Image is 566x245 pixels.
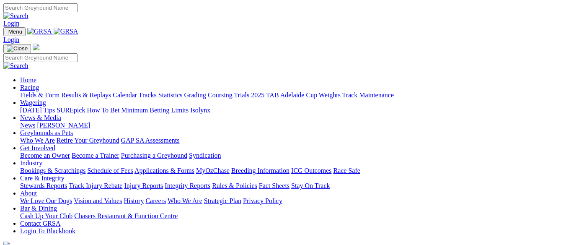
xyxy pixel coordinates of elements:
[20,167,563,175] div: Industry
[165,182,210,189] a: Integrity Reports
[251,91,317,99] a: 2025 TAB Adelaide Cup
[20,182,563,190] div: Care & Integrity
[20,220,60,227] a: Contact GRSA
[72,152,119,159] a: Become a Trainer
[124,182,163,189] a: Injury Reports
[87,167,133,174] a: Schedule of Fees
[61,91,111,99] a: Results & Replays
[20,122,35,129] a: News
[20,107,563,114] div: Wagering
[145,197,166,204] a: Careers
[20,84,39,91] a: Racing
[113,91,137,99] a: Calendar
[20,152,563,159] div: Get Involved
[20,205,57,212] a: Bar & Dining
[121,152,187,159] a: Purchasing a Greyhound
[158,91,183,99] a: Statistics
[3,20,19,27] a: Login
[37,122,90,129] a: [PERSON_NAME]
[20,182,67,189] a: Stewards Reports
[121,137,180,144] a: GAP SA Assessments
[20,212,72,219] a: Cash Up Your Club
[243,197,282,204] a: Privacy Policy
[20,137,55,144] a: Who We Are
[3,12,28,20] img: Search
[3,53,78,62] input: Search
[20,129,73,136] a: Greyhounds as Pets
[20,114,61,121] a: News & Media
[20,137,563,144] div: Greyhounds as Pets
[20,152,70,159] a: Become an Owner
[3,3,78,12] input: Search
[57,107,85,114] a: SUREpick
[124,197,144,204] a: History
[20,197,72,204] a: We Love Our Dogs
[74,212,178,219] a: Chasers Restaurant & Function Centre
[168,197,202,204] a: Who We Are
[342,91,394,99] a: Track Maintenance
[204,197,241,204] a: Strategic Plan
[20,167,85,174] a: Bookings & Scratchings
[20,227,75,235] a: Login To Blackbook
[208,91,233,99] a: Coursing
[20,122,563,129] div: News & Media
[190,107,210,114] a: Isolynx
[20,91,563,99] div: Racing
[20,144,55,151] a: Get Involved
[231,167,289,174] a: Breeding Information
[189,152,221,159] a: Syndication
[3,44,31,53] button: Toggle navigation
[20,175,65,182] a: Care & Integrity
[291,167,331,174] a: ICG Outcomes
[20,91,59,99] a: Fields & Form
[234,91,249,99] a: Trials
[134,167,194,174] a: Applications & Forms
[20,159,42,167] a: Industry
[8,29,22,35] span: Menu
[291,182,330,189] a: Stay On Track
[20,212,563,220] div: Bar & Dining
[20,190,37,197] a: About
[20,107,55,114] a: [DATE] Tips
[333,167,360,174] a: Race Safe
[139,91,157,99] a: Tracks
[20,76,36,83] a: Home
[33,44,39,50] img: logo-grsa-white.png
[3,36,19,43] a: Login
[319,91,341,99] a: Weights
[74,197,122,204] a: Vision and Values
[184,91,206,99] a: Grading
[57,137,119,144] a: Retire Your Greyhound
[196,167,230,174] a: MyOzChase
[259,182,289,189] a: Fact Sheets
[7,45,28,52] img: Close
[87,107,120,114] a: How To Bet
[20,197,563,205] div: About
[27,28,52,35] img: GRSA
[3,62,28,70] img: Search
[54,28,78,35] img: GRSA
[3,27,26,36] button: Toggle navigation
[20,99,46,106] a: Wagering
[212,182,257,189] a: Rules & Policies
[69,182,122,189] a: Track Injury Rebate
[121,107,189,114] a: Minimum Betting Limits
